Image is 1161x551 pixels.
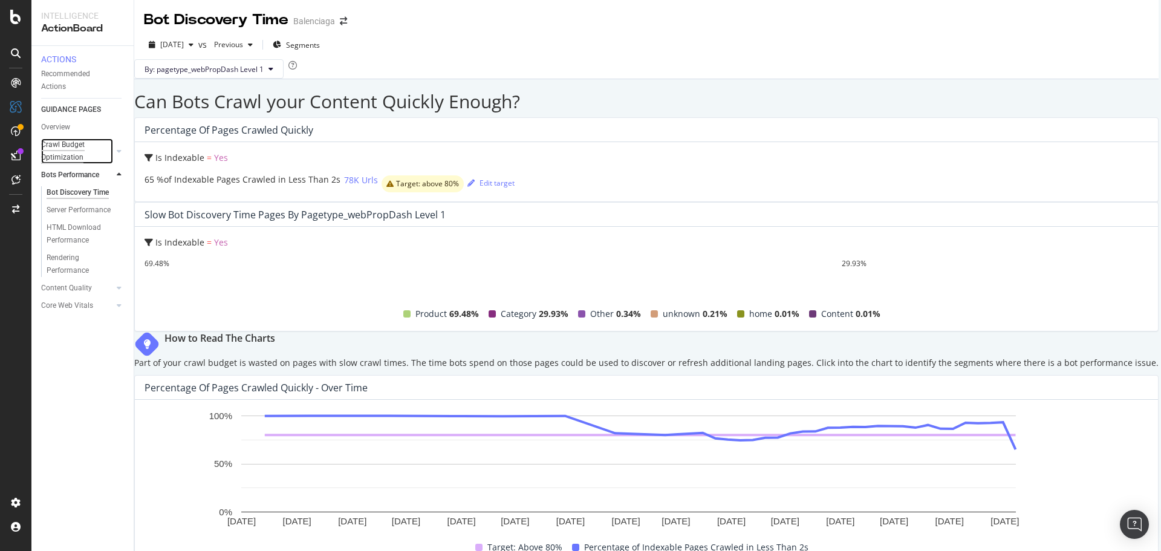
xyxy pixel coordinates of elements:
[41,53,76,65] div: ACTIONS
[344,174,378,186] div: 78K Urls
[556,517,585,527] text: [DATE]
[539,307,568,321] span: 29.93%
[41,103,125,116] a: GUIDANCE PAGES
[590,307,614,321] span: Other
[501,307,536,321] span: Category
[41,169,99,181] div: Bots Performance
[214,236,228,248] span: Yes
[717,517,746,527] text: [DATE]
[41,68,125,93] a: Recommended Actions
[41,103,101,116] div: GUIDANCE PAGES
[145,258,169,269] div: 69.48%
[219,507,232,517] text: 0%
[145,174,164,186] span: 65 %
[164,331,275,357] div: How to Read The Charts
[449,307,479,321] span: 69.48%
[145,409,1113,530] svg: A chart.
[415,307,447,321] span: Product
[447,517,476,527] text: [DATE]
[749,307,772,321] span: home
[47,252,114,277] div: Rendering Performance
[990,517,1019,527] text: [DATE]
[47,186,109,199] div: Bot Discovery Time
[41,282,92,295] div: Content Quality
[935,517,964,527] text: [DATE]
[47,221,125,247] a: HTML Download Performance
[145,382,368,394] div: Percentage of Pages Crawled Quickly - Over Time
[612,517,640,527] text: [DATE]
[41,139,105,164] div: Crawl Budget Optimization
[41,10,124,22] div: Intelligence
[47,221,117,247] div: HTML Download Performance
[662,517,690,527] text: [DATE]
[41,68,114,93] div: Recommended Actions
[47,204,125,217] a: Server Performance
[145,64,264,74] span: By: pagetype_webPropDash Level 1
[47,186,125,199] a: Bot Discovery Time
[340,174,382,192] button: 78K Urls
[826,517,854,527] text: [DATE]
[145,124,313,136] div: Percentage of Pages Crawled Quickly
[286,40,320,50] span: Segments
[293,15,335,27] div: Balenciaga
[214,152,228,163] span: Yes
[207,152,212,163] span: =
[214,459,232,469] text: 50%
[467,178,515,188] div: Edit target
[41,282,113,295] a: Content Quality
[703,307,727,321] span: 0.21%
[41,299,113,312] a: Core Web Vitals
[41,299,93,312] div: Core Web Vitals
[198,39,209,51] span: vs
[464,177,518,189] button: Edit target
[209,411,232,421] text: 100%
[771,517,799,527] text: [DATE]
[283,517,311,527] text: [DATE]
[41,121,125,134] a: Overview
[227,517,256,527] text: [DATE]
[616,307,641,321] span: 0.34%
[155,152,204,163] span: Is Indexable
[207,236,212,248] span: =
[396,180,459,187] span: Target: above 80%
[144,35,198,54] button: [DATE]
[134,59,284,79] button: By: pagetype_webPropDash Level 1
[41,139,113,164] a: Crawl Budget Optimization
[41,121,70,134] div: Overview
[144,10,288,30] div: Bot Discovery Time
[1120,510,1149,539] div: Open Intercom Messenger
[663,307,700,321] span: unknown
[340,17,347,25] div: arrow-right-arrow-left
[47,204,111,217] div: Server Performance
[209,35,258,54] button: Previous
[209,39,243,50] span: Previous
[155,236,204,248] span: Is Indexable
[338,517,366,527] text: [DATE]
[268,35,325,54] button: Segments
[842,258,867,269] div: 29.93%
[145,209,446,221] div: Slow Bot Discovery Time Pages by pagetype_webPropDash Level 1
[134,357,1159,369] p: Part of your crawl budget is wasted on pages with slow crawl times. The time bots spend on those ...
[47,252,125,277] a: Rendering Performance
[41,22,124,36] div: ActionBoard
[821,307,853,321] span: Content
[41,53,125,65] a: ACTIONS
[392,517,420,527] text: [DATE]
[382,175,464,192] div: warning label
[160,39,184,50] span: 2025 Sep. 7th
[134,91,1159,111] h2: Can Bots Crawl your Content Quickly Enough?
[856,307,880,321] span: 0.01%
[145,174,340,186] div: of Indexable Pages Crawled in Less Than 2s
[880,517,908,527] text: [DATE]
[501,517,529,527] text: [DATE]
[775,307,799,321] span: 0.01%
[41,169,113,181] a: Bots Performance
